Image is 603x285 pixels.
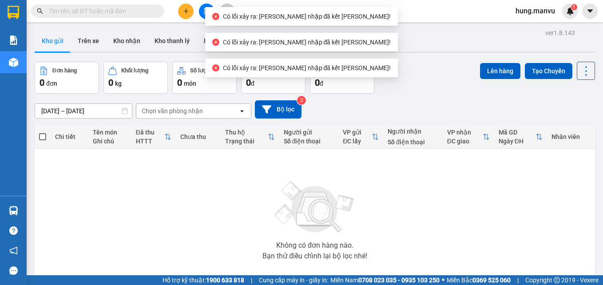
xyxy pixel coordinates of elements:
[255,100,301,119] button: Bộ lọc
[315,77,320,88] span: 0
[8,6,19,19] img: logo-vxr
[251,80,254,87] span: đ
[46,80,57,87] span: đơn
[566,7,574,15] img: icon-new-feature
[442,278,444,282] span: ⚪️
[225,129,268,136] div: Thu hộ
[9,246,18,255] span: notification
[115,80,122,87] span: kg
[183,8,189,14] span: plus
[551,133,591,140] div: Nhân viên
[35,104,132,118] input: Select a date range.
[499,138,536,145] div: Ngày ĐH
[178,4,194,19] button: plus
[93,138,127,145] div: Ghi chú
[338,125,383,149] th: Toggle SortBy
[447,275,511,285] span: Miền Bắc
[330,275,440,285] span: Miền Nam
[221,125,279,149] th: Toggle SortBy
[447,129,483,136] div: VP nhận
[108,77,113,88] span: 0
[572,4,575,10] span: 1
[276,242,353,249] div: Không có đơn hàng nào.
[190,67,213,74] div: Số lượng
[71,30,106,51] button: Trên xe
[241,62,305,94] button: Đã thu0đ
[37,8,43,14] span: search
[343,129,372,136] div: VP gửi
[136,138,165,145] div: HTTT
[270,176,359,238] img: svg+xml;base64,PHN2ZyBjbGFzcz0ibGlzdC1wbHVnX19zdmciIHhtbG5zPSJodHRwOi8vd3d3LnczLm9yZy8yMDAwL3N2Zy...
[259,275,328,285] span: Cung cấp máy in - giấy in:
[238,107,246,115] svg: open
[582,4,598,19] button: caret-down
[343,138,372,145] div: ĐC lấy
[284,138,334,145] div: Số điện thoại
[212,39,219,46] span: close-circle
[480,63,520,79] button: Lên hàng
[180,133,216,140] div: Chưa thu
[172,62,237,94] button: Số lượng0món
[508,5,562,16] span: hung.manvu
[35,30,71,51] button: Kho gửi
[9,266,18,275] span: message
[494,125,547,149] th: Toggle SortBy
[142,107,203,115] div: Chọn văn phòng nhận
[49,6,154,16] input: Tìm tên, số ĐT hoặc mã đơn
[525,63,572,79] button: Tạo Chuyến
[203,8,210,14] span: file-add
[147,30,197,51] button: Kho thanh lý
[447,138,483,145] div: ĐC giao
[212,64,219,71] span: close-circle
[571,4,577,10] sup: 1
[163,275,244,285] span: Hỗ trợ kỹ thuật:
[251,275,252,285] span: |
[131,125,176,149] th: Toggle SortBy
[9,206,18,215] img: warehouse-icon
[121,67,148,74] div: Khối lượng
[199,4,214,19] button: file-add
[106,30,147,51] button: Kho nhận
[310,62,374,94] button: Chưa thu0đ
[554,277,560,283] span: copyright
[9,226,18,235] span: question-circle
[177,77,182,88] span: 0
[93,129,127,136] div: Tên món
[545,28,575,38] div: ver 1.8.143
[52,67,77,74] div: Đơn hàng
[225,138,268,145] div: Trạng thái
[388,139,438,146] div: Số điện thoại
[246,77,251,88] span: 0
[206,277,244,284] strong: 1900 633 818
[40,77,44,88] span: 0
[223,64,391,71] span: Có lỗi xảy ra: [PERSON_NAME] nhập đã kết [PERSON_NAME]!
[212,13,219,20] span: close-circle
[499,129,536,136] div: Mã GD
[284,129,334,136] div: Người gửi
[262,253,367,260] div: Bạn thử điều chỉnh lại bộ lọc nhé!
[35,62,99,94] button: Đơn hàng0đơn
[517,275,519,285] span: |
[55,133,84,140] div: Chi tiết
[184,80,196,87] span: món
[443,125,494,149] th: Toggle SortBy
[388,128,438,135] div: Người nhận
[320,80,323,87] span: đ
[136,129,165,136] div: Đã thu
[197,30,248,51] button: Hàng đã giao
[472,277,511,284] strong: 0369 525 060
[9,58,18,67] img: warehouse-icon
[9,36,18,45] img: solution-icon
[223,39,391,46] span: Có lỗi xảy ra: [PERSON_NAME] nhập đã kết [PERSON_NAME]!
[358,277,440,284] strong: 0708 023 035 - 0935 103 250
[586,7,594,15] span: caret-down
[103,62,168,94] button: Khối lượng0kg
